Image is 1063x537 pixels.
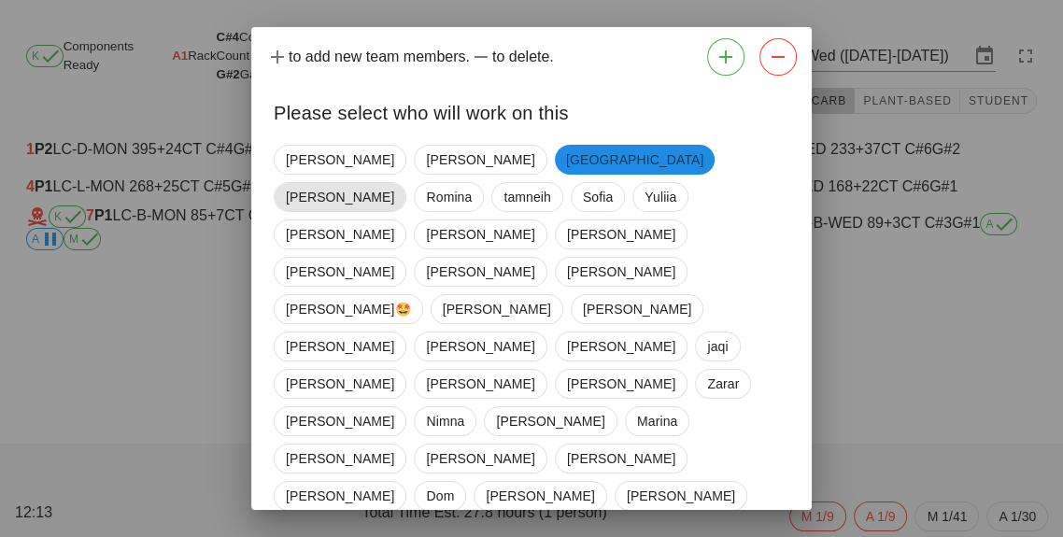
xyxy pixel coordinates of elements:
[496,407,604,435] span: [PERSON_NAME]
[286,370,394,398] span: [PERSON_NAME]
[566,145,703,175] span: [GEOGRAPHIC_DATA]
[583,183,613,211] span: Sofia
[583,295,691,323] span: [PERSON_NAME]
[426,220,534,248] span: [PERSON_NAME]
[567,370,675,398] span: [PERSON_NAME]
[637,407,677,435] span: Marina
[286,258,394,286] span: [PERSON_NAME]
[426,370,534,398] span: [PERSON_NAME]
[567,258,675,286] span: [PERSON_NAME]
[627,482,735,510] span: [PERSON_NAME]
[707,332,728,360] span: jaqi
[286,482,394,510] span: [PERSON_NAME]
[426,482,454,510] span: Dom
[426,445,534,473] span: [PERSON_NAME]
[286,183,394,211] span: [PERSON_NAME]
[286,146,394,174] span: [PERSON_NAME]
[426,146,534,174] span: [PERSON_NAME]
[707,370,739,398] span: Zarar
[251,31,812,83] div: to add new team members. to delete.
[567,220,675,248] span: [PERSON_NAME]
[426,183,472,211] span: Romina
[567,332,675,360] span: [PERSON_NAME]
[426,407,464,435] span: Nimna
[286,407,394,435] span: [PERSON_NAME]
[503,183,551,211] span: tamneih
[645,183,676,211] span: Yuliia
[426,258,534,286] span: [PERSON_NAME]
[426,332,534,360] span: [PERSON_NAME]
[286,332,394,360] span: [PERSON_NAME]
[286,295,411,323] span: [PERSON_NAME]🤩
[486,482,594,510] span: [PERSON_NAME]
[286,220,394,248] span: [PERSON_NAME]
[251,83,812,137] div: Please select who will work on this
[567,445,675,473] span: [PERSON_NAME]
[443,295,551,323] span: [PERSON_NAME]
[286,445,394,473] span: [PERSON_NAME]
